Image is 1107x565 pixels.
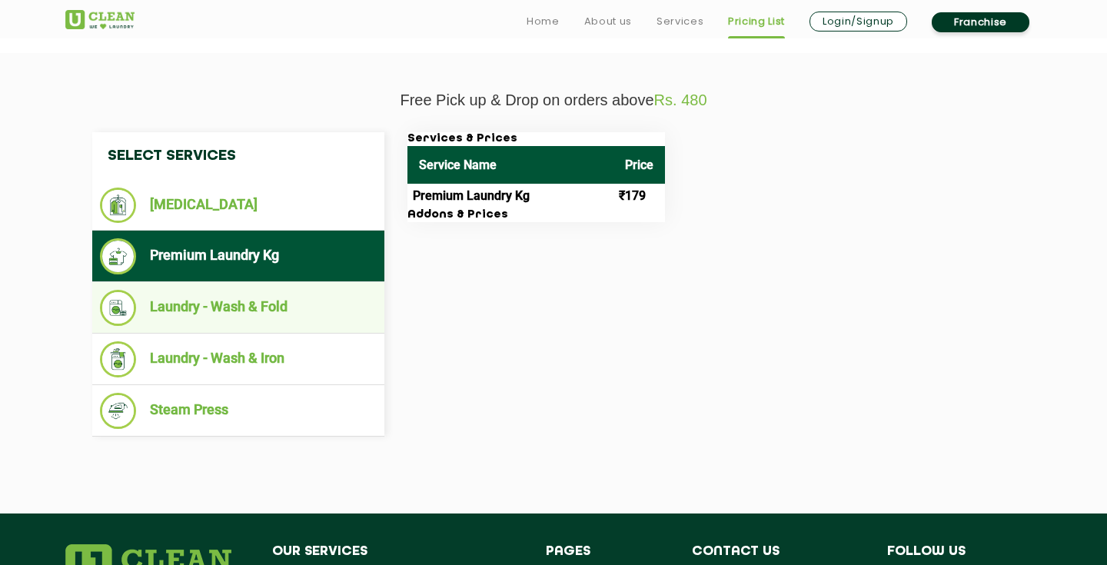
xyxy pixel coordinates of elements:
[100,290,377,326] li: Laundry - Wash & Fold
[809,12,907,32] a: Login/Signup
[100,393,377,429] li: Steam Press
[407,208,665,222] h3: Addons & Prices
[100,238,136,274] img: Premium Laundry Kg
[100,290,136,326] img: Laundry - Wash & Fold
[654,91,707,108] span: Rs. 480
[613,146,665,184] th: Price
[100,393,136,429] img: Steam Press
[100,188,136,223] img: Dry Cleaning
[407,132,665,146] h3: Services & Prices
[65,10,135,29] img: UClean Laundry and Dry Cleaning
[65,91,1042,109] p: Free Pick up & Drop on orders above
[932,12,1029,32] a: Franchise
[92,132,384,180] h4: Select Services
[100,238,377,274] li: Premium Laundry Kg
[407,146,613,184] th: Service Name
[657,12,703,31] a: Services
[527,12,560,31] a: Home
[100,341,377,377] li: Laundry - Wash & Iron
[407,184,613,208] td: Premium Laundry Kg
[584,12,632,31] a: About us
[728,12,785,31] a: Pricing List
[100,341,136,377] img: Laundry - Wash & Iron
[613,184,665,208] td: ₹179
[100,188,377,223] li: [MEDICAL_DATA]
